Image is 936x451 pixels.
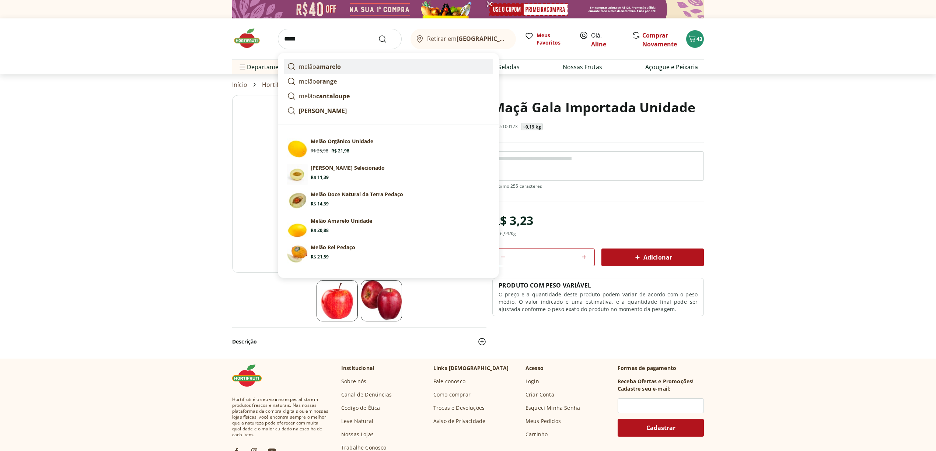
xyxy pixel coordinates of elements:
[331,148,349,154] span: R$ 21,98
[311,254,329,260] span: R$ 21,59
[341,378,366,385] a: Sobre nós
[499,291,698,313] p: O preço e a quantidade deste produto podem variar de acordo com o peso médio. O valor indicado é ...
[232,27,269,49] img: Hortifruti
[537,32,570,46] span: Meus Favoritos
[696,35,702,42] span: 43
[433,417,485,425] a: Aviso de Privacidade
[311,201,329,207] span: R$ 14,39
[492,95,695,120] h1: Maçã Gala Importada Unidade
[284,188,493,214] a: Melão Doce Natural da Terra PedaçoMelão Doce Natural da Terra PedaçoR$ 14,39
[378,35,396,43] button: Submit Search
[238,58,291,76] span: Departamentos
[278,29,402,49] input: search
[287,138,308,158] img: Principal
[411,29,516,49] button: Retirar em[GEOGRAPHIC_DATA]/[GEOGRAPHIC_DATA]
[299,107,347,115] strong: [PERSON_NAME]
[642,31,677,48] a: Comprar Novamente
[601,249,704,266] button: Adicionar
[525,378,539,385] a: Login
[316,77,337,85] strong: orange
[284,241,493,267] a: Melão Rei PedaçoMelão Rei PedaçoR$ 21,59
[525,417,561,425] a: Meus Pedidos
[433,391,471,398] a: Como comprar
[645,63,698,71] a: Açougue e Peixaria
[311,138,373,145] p: Melão Orgânico Unidade
[299,62,341,71] p: melão
[433,364,509,372] p: Links [DEMOGRAPHIC_DATA]
[316,63,341,71] strong: amarelo
[311,191,403,198] p: Melão Doce Natural da Terra Pedaço
[299,92,350,101] p: melão
[284,74,493,89] a: melãoorange
[284,89,493,103] a: melãocantaloupe
[232,95,486,273] img: Maçã Gala Importada Unidade
[287,164,308,185] img: Melão Amarelo Selecionado
[361,280,402,321] img: Duas maçãs Maçã Gala Importada Unidade
[284,59,493,74] a: melãoamarelo
[232,397,329,438] span: Hortifruti é o seu vizinho especialista em produtos frescos e naturais. Nas nossas plataformas de...
[284,214,493,241] a: Melão Amarelo UnidadeMelão Amarelo UnidadeR$ 20,88
[591,40,606,48] a: Aline
[457,35,581,43] b: [GEOGRAPHIC_DATA]/[GEOGRAPHIC_DATA]
[525,431,548,438] a: Carrinho
[311,228,329,233] span: R$ 20,88
[311,244,355,251] p: Melão Rei Pedaço
[232,334,486,350] button: Descrição
[262,81,289,88] a: Hortifruti
[618,419,704,437] button: Cadastrar
[316,92,350,100] strong: cantaloupe
[492,231,516,237] div: R$ 16,99 /Kg
[525,32,570,46] a: Meus Favoritos
[525,364,544,372] p: Acesso
[492,210,533,231] div: R$ 3,23
[492,124,518,130] p: SKU: 100173
[284,103,493,118] a: [PERSON_NAME]
[311,217,372,225] p: Melão Amarelo Unidade
[311,164,385,172] p: [PERSON_NAME] Selecionado
[287,191,308,211] img: Melão Doce Natural da Terra Pedaço
[284,161,493,188] a: Melão Amarelo Selecionado[PERSON_NAME] SelecionadoR$ 11,39
[563,63,602,71] a: Nossas Frutas
[232,81,247,88] a: Início
[646,425,675,431] span: Cadastrar
[341,391,392,398] a: Canal de Denúncias
[232,364,269,387] img: Hortifruti
[499,281,591,289] p: PRODUTO COM PESO VARIÁVEL
[311,148,328,154] span: R$ 25,98
[317,280,358,321] img: Maçã Gala Importada Unidade
[341,404,380,412] a: Código de Ética
[287,244,308,264] img: Melão Rei Pedaço
[525,391,554,398] a: Criar Conta
[591,31,624,49] span: Olá,
[284,135,493,161] a: PrincipalMelão Orgânico UnidadeR$ 25,98R$ 21,98
[341,364,374,372] p: Institucional
[686,30,704,48] button: Carrinho
[618,385,670,392] h3: Cadastre seu e-mail:
[525,404,580,412] a: Esqueci Minha Senha
[311,175,329,180] span: R$ 11,39
[299,77,337,86] p: melão
[523,124,541,130] p: ~0,19 kg
[341,431,374,438] a: Nossas Lojas
[633,253,672,262] span: Adicionar
[341,417,373,425] a: Leve Natural
[433,378,465,385] a: Fale conosco
[287,217,308,238] img: Melão Amarelo Unidade
[238,58,247,76] button: Menu
[618,364,704,372] p: Formas de pagamento
[427,35,509,42] span: Retirar em
[433,404,485,412] a: Trocas e Devoluções
[618,378,694,385] h3: Receba Ofertas e Promoções!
